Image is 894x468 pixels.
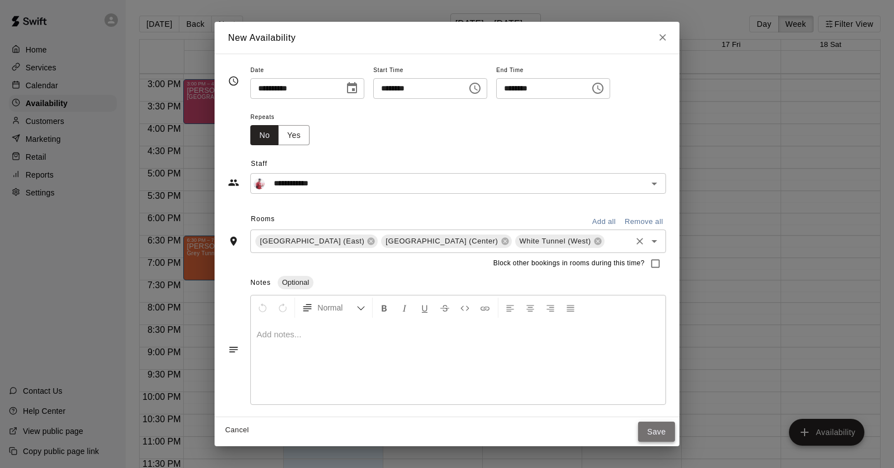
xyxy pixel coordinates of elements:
svg: Staff [228,177,239,188]
button: Format Strikethrough [435,298,454,318]
img: Sam Kornstad [254,178,265,189]
button: Choose time, selected time is 8:00 PM [587,77,609,99]
button: Open [646,233,662,249]
button: Cancel [219,422,255,439]
h6: New Availability [228,31,296,45]
button: Center Align [521,298,540,318]
button: Insert Link [475,298,494,318]
button: No [250,125,279,146]
div: [GEOGRAPHIC_DATA] (Center) [381,235,511,248]
button: Right Align [541,298,560,318]
button: Add all [586,213,622,231]
span: Repeats [250,110,318,125]
span: White Tunnel (West) [515,236,596,247]
button: Open [646,176,662,192]
div: White Tunnel (West) [515,235,605,248]
span: [GEOGRAPHIC_DATA] (Center) [381,236,502,247]
span: Block other bookings in rooms during this time? [493,258,645,269]
span: Optional [278,278,313,286]
button: Redo [273,298,292,318]
button: Choose date, selected date is Oct 14, 2025 [341,77,363,99]
span: [GEOGRAPHIC_DATA] (East) [255,236,369,247]
button: Format Italics [395,298,414,318]
span: Staff [251,155,666,173]
button: Insert Code [455,298,474,318]
button: Format Bold [375,298,394,318]
span: Date [250,63,364,78]
span: Notes [250,279,270,286]
span: Start Time [373,63,487,78]
svg: Rooms [228,236,239,247]
svg: Notes [228,344,239,355]
div: [GEOGRAPHIC_DATA] (East) [255,235,378,248]
span: Rooms [251,215,275,223]
div: outlined button group [250,125,310,146]
button: Remove all [622,213,666,231]
button: Left Align [501,298,520,318]
button: Formatting Options [297,298,370,318]
button: Clear [632,233,648,249]
button: Save [638,422,675,442]
svg: Timing [228,75,239,87]
button: Justify Align [561,298,580,318]
button: Yes [278,125,310,146]
button: Close [653,27,673,47]
button: Choose time, selected time is 7:00 PM [464,77,486,99]
span: End Time [496,63,610,78]
button: Undo [253,298,272,318]
button: Format Underline [415,298,434,318]
span: Normal [317,302,356,313]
